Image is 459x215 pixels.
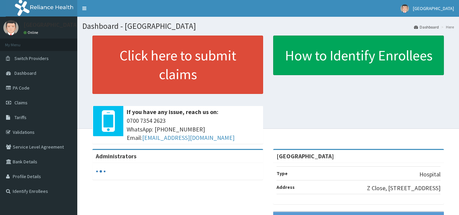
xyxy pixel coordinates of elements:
a: [EMAIL_ADDRESS][DOMAIN_NAME] [142,134,235,142]
b: If you have any issue, reach us on: [127,108,218,116]
strong: [GEOGRAPHIC_DATA] [277,152,334,160]
span: Dashboard [14,70,36,76]
img: User Image [3,20,18,35]
p: Hospital [419,170,441,179]
a: Online [24,30,40,35]
svg: audio-loading [96,166,106,176]
p: Z Close, [STREET_ADDRESS] [367,184,441,193]
span: [GEOGRAPHIC_DATA] [413,5,454,11]
span: Tariffs [14,114,27,120]
b: Administrators [96,152,136,160]
span: Switch Providers [14,55,49,61]
li: Here [440,24,454,30]
img: User Image [401,4,409,13]
span: 0700 7354 2623 WhatsApp: [PHONE_NUMBER] Email: [127,116,260,142]
a: Click here to submit claims [92,36,263,94]
b: Address [277,184,295,190]
a: Dashboard [414,24,439,30]
b: Type [277,170,288,176]
a: How to Identify Enrollees [273,36,444,75]
p: [GEOGRAPHIC_DATA] [24,22,79,28]
span: Claims [14,100,28,106]
h1: Dashboard - [GEOGRAPHIC_DATA] [82,22,454,31]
